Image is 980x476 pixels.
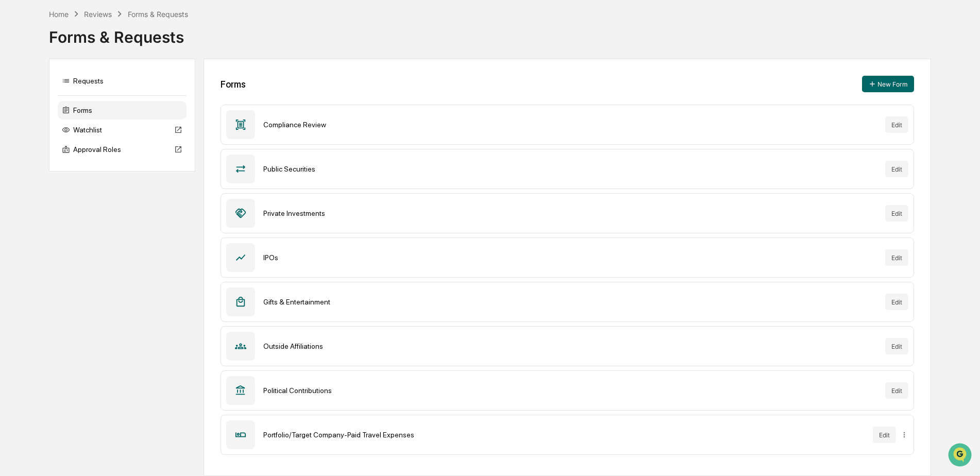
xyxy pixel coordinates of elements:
[885,338,908,354] button: Edit
[10,150,19,159] div: 🔎
[58,101,187,120] div: Forms
[35,89,130,97] div: We're available if you need us!
[263,431,865,439] div: Portfolio/Target Company-Paid Travel Expenses
[84,10,112,19] div: Reviews
[885,382,908,399] button: Edit
[49,10,69,19] div: Home
[221,79,246,90] div: Forms
[73,174,125,182] a: Powered byPylon
[885,249,908,266] button: Edit
[85,130,128,140] span: Attestations
[6,145,69,164] a: 🔎Data Lookup
[49,20,931,46] div: Forms & Requests
[862,76,914,92] button: New Form
[103,175,125,182] span: Pylon
[885,294,908,310] button: Edit
[873,427,896,443] button: Edit
[885,205,908,222] button: Edit
[10,79,29,97] img: 1746055101610-c473b297-6a78-478c-a979-82029cc54cd1
[263,386,877,395] div: Political Contributions
[58,140,187,159] div: Approval Roles
[10,22,188,38] p: How can we help?
[6,126,71,144] a: 🖐️Preclearance
[263,165,877,173] div: Public Securities
[71,126,132,144] a: 🗄️Attestations
[75,131,83,139] div: 🗄️
[175,82,188,94] button: Start new chat
[263,342,877,350] div: Outside Affiliations
[21,130,66,140] span: Preclearance
[21,149,65,160] span: Data Lookup
[947,442,975,470] iframe: Open customer support
[263,209,877,217] div: Private Investments
[10,131,19,139] div: 🖐️
[58,72,187,90] div: Requests
[885,116,908,133] button: Edit
[263,121,877,129] div: Compliance Review
[128,10,188,19] div: Forms & Requests
[35,79,169,89] div: Start new chat
[263,253,877,262] div: IPOs
[58,121,187,139] div: Watchlist
[263,298,877,306] div: Gifts & Entertainment
[885,161,908,177] button: Edit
